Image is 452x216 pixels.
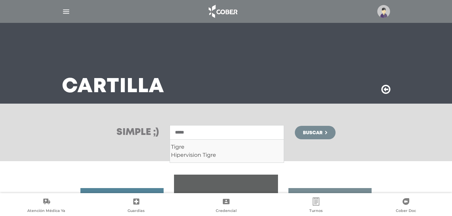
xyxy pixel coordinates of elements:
[271,197,361,215] a: Turnos
[62,7,70,16] img: Cober_menu-lines-white.svg
[62,78,164,96] h3: Cartilla
[361,197,451,215] a: Cober Doc
[303,131,322,135] span: Buscar
[181,197,271,215] a: Credencial
[27,208,65,214] span: Atención Médica Ya
[116,128,159,137] h3: Simple ;)
[128,208,145,214] span: Guardias
[205,3,240,20] img: logo_cober_home-white.png
[216,208,237,214] span: Credencial
[309,208,323,214] span: Turnos
[1,197,91,215] a: Atención Médica Ya
[295,126,335,139] button: Buscar
[377,5,390,18] img: profile-placeholder.svg
[91,197,181,215] a: Guardias
[396,208,416,214] span: Cober Doc
[171,151,283,159] div: Hipervision Tigre
[171,143,283,151] div: Tigre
